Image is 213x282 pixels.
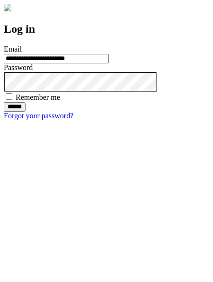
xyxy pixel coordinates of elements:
[4,63,33,71] label: Password
[4,23,209,35] h2: Log in
[4,112,73,120] a: Forgot your password?
[4,4,11,11] img: logo-4e3dc11c47720685a147b03b5a06dd966a58ff35d612b21f08c02c0306f2b779.png
[16,93,60,101] label: Remember me
[4,45,22,53] label: Email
